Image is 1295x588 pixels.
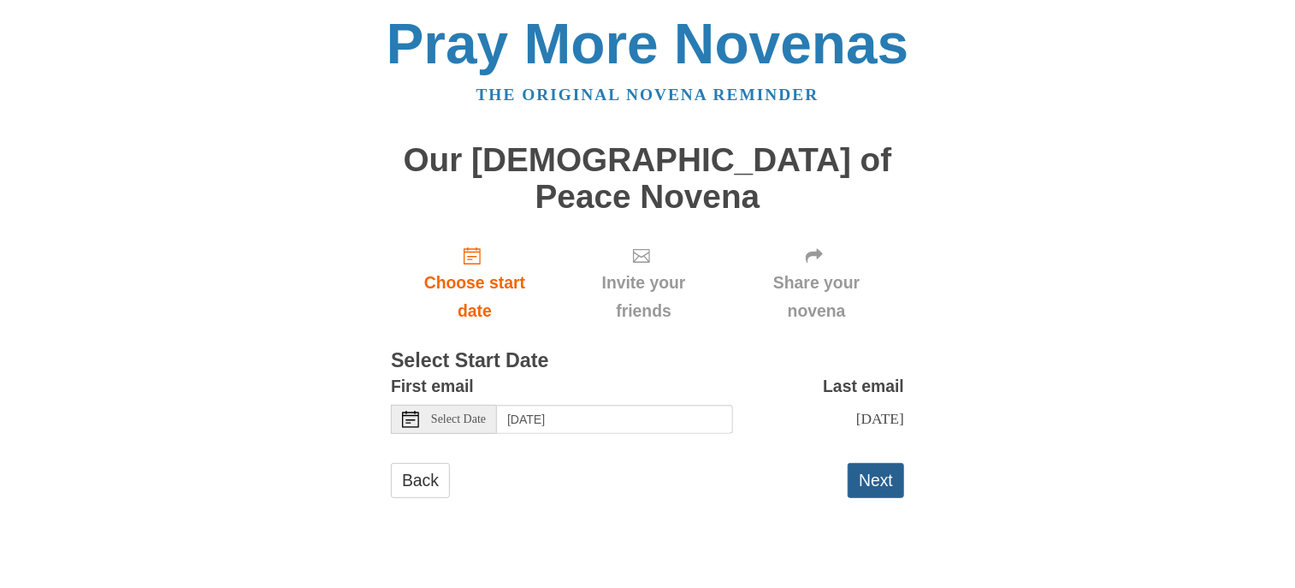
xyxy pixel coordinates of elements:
a: Choose start date [391,232,559,334]
div: Click "Next" to confirm your start date first. [559,232,729,334]
span: Invite your friends [576,269,712,325]
label: First email [391,372,474,401]
span: Choose start date [408,269,541,325]
a: The original novena reminder [476,86,819,104]
button: Next [848,463,904,498]
h1: Our [DEMOGRAPHIC_DATA] of Peace Novena [391,142,904,215]
span: Select Date [431,413,486,425]
a: Pray More Novenas [387,12,909,75]
label: Last email [823,372,904,401]
a: Back [391,463,450,498]
span: [DATE] [856,410,904,427]
span: Share your novena [746,269,887,325]
h3: Select Start Date [391,350,904,372]
div: Click "Next" to confirm your start date first. [729,232,904,334]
